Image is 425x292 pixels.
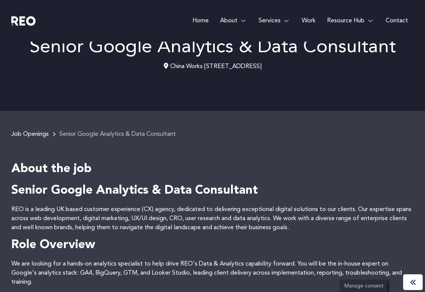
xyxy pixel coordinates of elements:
strong: Role Overview [11,239,95,251]
h4: About the job [11,162,414,177]
p: China Works [STREET_ADDRESS] [11,62,414,71]
strong: Senior Google Analytics & Data Consultant [11,185,258,197]
a: Job Openings [11,131,49,137]
p: REO is a leading UK based customer experience (CX) agency, dedicated to delivering exceptional di... [11,205,414,232]
span: Senior Google Analytics & Data Consultant [59,131,176,137]
span: Manage consent [344,284,383,289]
p: We are looking for a hands-on analytics specialist to help drive REO's Data & Analytics capabilit... [11,259,414,287]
